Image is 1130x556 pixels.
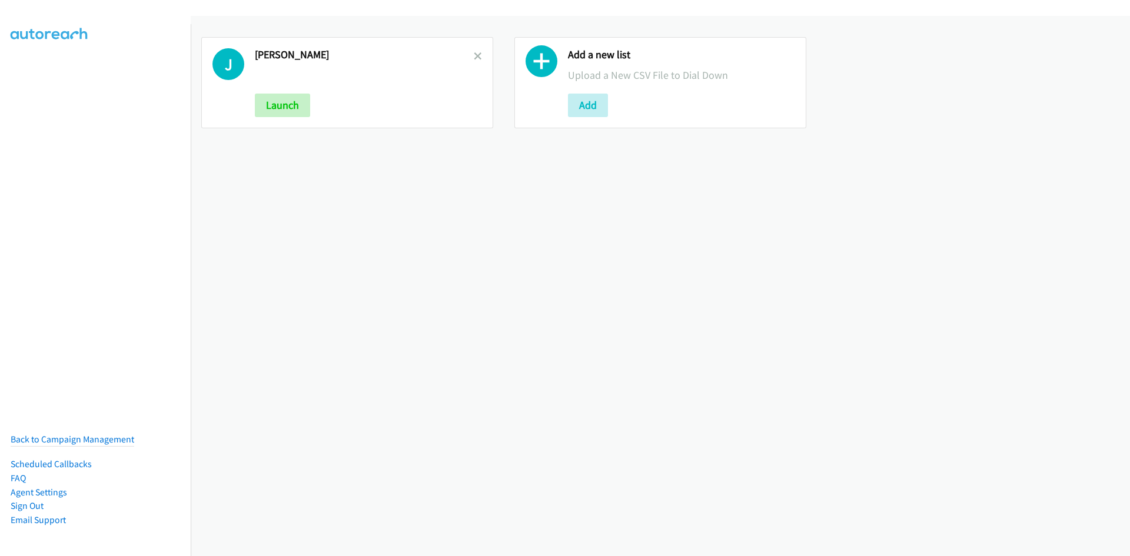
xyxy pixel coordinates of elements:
h2: [PERSON_NAME] [255,48,474,62]
button: Launch [255,94,310,117]
a: Email Support [11,514,66,525]
a: Sign Out [11,500,44,511]
h1: J [212,48,244,80]
a: Back to Campaign Management [11,434,134,445]
a: Agent Settings [11,487,67,498]
button: Add [568,94,608,117]
a: FAQ [11,472,26,484]
p: Upload a New CSV File to Dial Down [568,67,795,83]
h2: Add a new list [568,48,795,62]
a: Scheduled Callbacks [11,458,92,470]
